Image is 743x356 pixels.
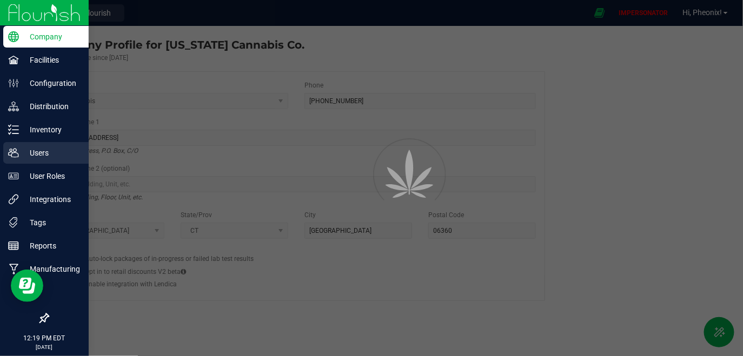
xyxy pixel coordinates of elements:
[19,263,84,276] p: Manufacturing
[19,77,84,90] p: Configuration
[8,124,19,135] inline-svg: Inventory
[8,194,19,205] inline-svg: Integrations
[19,53,84,66] p: Facilities
[19,123,84,136] p: Inventory
[8,147,19,158] inline-svg: Users
[19,239,84,252] p: Reports
[19,170,84,183] p: User Roles
[5,343,84,351] p: [DATE]
[19,30,84,43] p: Company
[5,333,84,343] p: 12:19 PM EDT
[8,31,19,42] inline-svg: Company
[8,240,19,251] inline-svg: Reports
[8,101,19,112] inline-svg: Distribution
[19,216,84,229] p: Tags
[8,264,19,274] inline-svg: Manufacturing
[8,55,19,65] inline-svg: Facilities
[8,171,19,182] inline-svg: User Roles
[19,193,84,206] p: Integrations
[8,217,19,228] inline-svg: Tags
[8,78,19,89] inline-svg: Configuration
[19,146,84,159] p: Users
[19,100,84,113] p: Distribution
[11,270,43,302] iframe: Resource center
